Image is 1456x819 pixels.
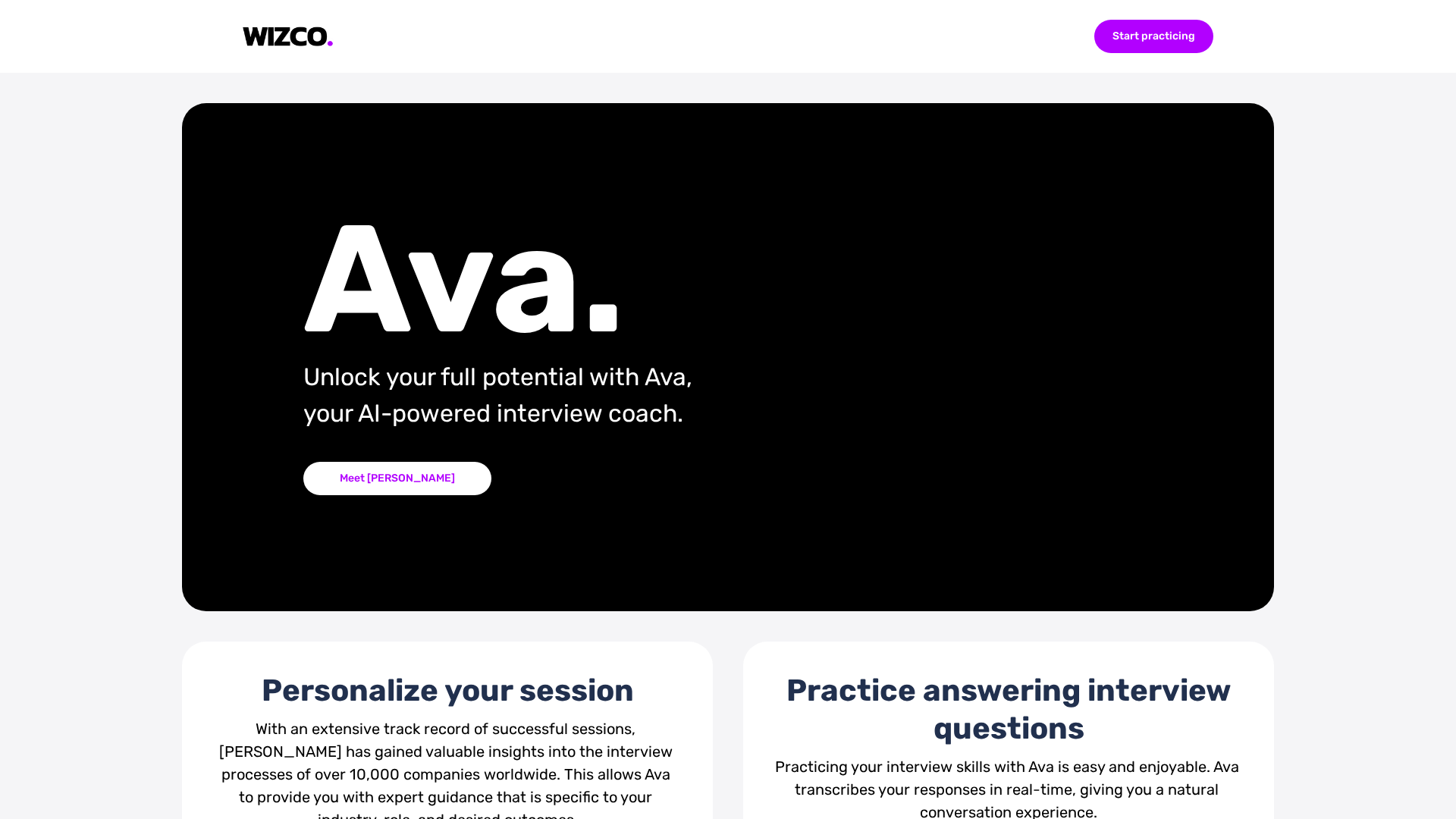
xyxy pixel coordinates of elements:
img: logo [243,27,334,47]
div: Meet [PERSON_NAME] [303,462,491,495]
div: Personalize your session [212,672,682,710]
div: Ava. [303,219,826,340]
div: Unlock your full potential with Ava, your AI-powered interview coach. [303,359,826,431]
div: Start practicing [1094,20,1213,53]
div: Practice answering interview questions [773,672,1244,748]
